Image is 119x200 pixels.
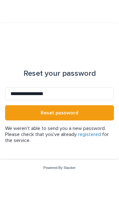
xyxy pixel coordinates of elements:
button: Reset password [5,105,114,120]
p: We weren't able to send you a new password. Please check that you've already for the service. [5,126,114,144]
a: Powered By Stacker [43,166,76,170]
img: l65f3yHPToSKODuEVUav [41,38,78,49]
div: Reset your password [23,65,96,82]
a: registered [78,132,101,137]
span: Reset password [41,110,78,115]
